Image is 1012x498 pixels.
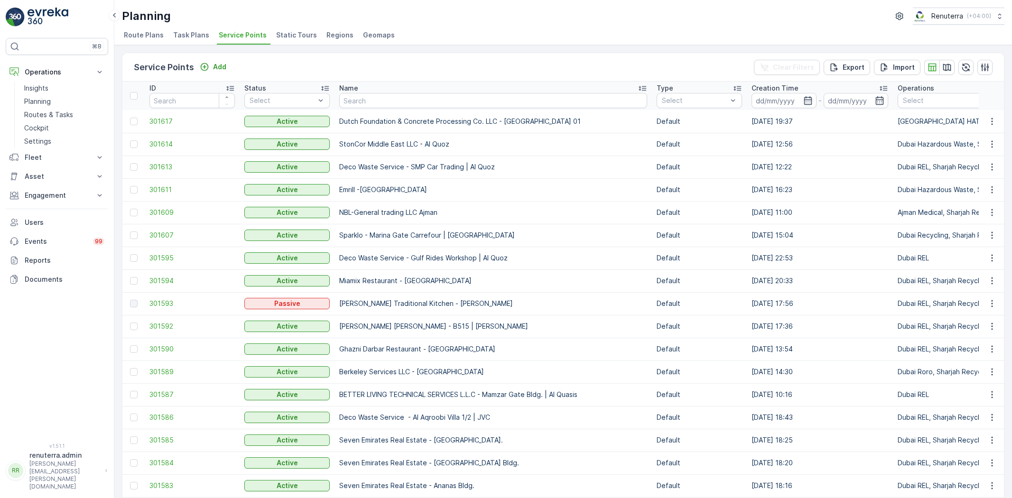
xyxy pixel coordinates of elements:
[657,117,742,126] p: Default
[149,117,235,126] a: 301617
[25,67,89,77] p: Operations
[747,292,893,315] td: [DATE] 17:56
[339,367,647,377] p: Berkeley Services LLC - [GEOGRAPHIC_DATA]
[6,186,108,205] button: Engagement
[149,162,235,172] a: 301613
[339,481,647,490] p: Seven Emirates Real Estate - Ananas Bldg.
[244,138,330,150] button: Active
[149,435,235,445] a: 301585
[149,83,156,93] p: ID
[339,185,647,194] p: Emrill -[GEOGRAPHIC_DATA]
[747,133,893,156] td: [DATE] 12:56
[130,323,138,330] div: Toggle Row Selected
[747,452,893,474] td: [DATE] 18:20
[747,224,893,247] td: [DATE] 15:04
[339,117,647,126] p: Dutch Foundation & Concrete Processing Co. LLC - [GEOGRAPHIC_DATA] 01
[149,344,235,354] a: 301590
[8,463,23,478] div: RR
[277,117,298,126] p: Active
[20,82,108,95] a: Insights
[92,43,102,50] p: ⌘B
[244,252,330,264] button: Active
[657,299,742,308] p: Default
[149,390,235,399] a: 301587
[95,238,102,245] p: 99
[244,116,330,127] button: Active
[130,368,138,376] div: Toggle Row Selected
[149,93,235,108] input: Search
[149,253,235,263] a: 301595
[339,322,647,331] p: [PERSON_NAME] [PERSON_NAME] - B515 | [PERSON_NAME]
[149,322,235,331] a: 301592
[24,83,48,93] p: Insights
[747,360,893,383] td: [DATE] 14:30
[339,139,647,149] p: StonCor Middle East LLC - Al Quoz
[339,276,647,286] p: Miamix Restaurant - [GEOGRAPHIC_DATA]
[277,322,298,331] p: Active
[149,481,235,490] a: 301583
[29,451,101,460] p: renuterra.admin
[874,60,920,75] button: Import
[28,8,68,27] img: logo_light-DOdMpM7g.png
[149,299,235,308] span: 301593
[6,232,108,251] a: Events99
[752,93,817,108] input: dd/mm/yyyy
[29,460,101,490] p: [PERSON_NAME][EMAIL_ADDRESS][PERSON_NAME][DOMAIN_NAME]
[339,208,647,217] p: NBL-General trading LLC Ajman
[244,434,330,446] button: Active
[274,299,300,308] p: Passive
[339,390,647,399] p: BETTER LIVING TECHNICAL SERVICES L.L.C - Mamzar Gate Bldg. | Al Quasis
[277,162,298,172] p: Active
[6,443,108,449] span: v 1.51.1
[6,270,108,289] a: Documents
[173,30,209,40] span: Task Plans
[747,338,893,360] td: [DATE] 13:54
[20,135,108,148] a: Settings
[657,83,673,93] p: Type
[130,277,138,285] div: Toggle Row Selected
[130,254,138,262] div: Toggle Row Selected
[277,344,298,354] p: Active
[339,162,647,172] p: Deco Waste Service - SMP Car Trading | Al Quoz
[747,156,893,178] td: [DATE] 12:22
[824,60,870,75] button: Export
[339,299,647,308] p: [PERSON_NAME] Traditional Kitchen - [PERSON_NAME]
[339,253,647,263] p: Deco Waste Service - Gulf Rides Workshop | Al Quoz
[130,414,138,421] div: Toggle Row Selected
[6,213,108,232] a: Users
[277,458,298,468] p: Active
[244,207,330,218] button: Active
[20,108,108,121] a: Routes & Tasks
[149,185,235,194] a: 301611
[24,123,49,133] p: Cockpit
[893,63,915,72] p: Import
[363,30,395,40] span: Geomaps
[130,459,138,467] div: Toggle Row Selected
[124,30,164,40] span: Route Plans
[149,458,235,468] a: 301584
[244,184,330,195] button: Active
[657,231,742,240] p: Default
[657,435,742,445] p: Default
[244,83,266,93] p: Status
[657,139,742,149] p: Default
[277,435,298,445] p: Active
[122,9,171,24] p: Planning
[339,458,647,468] p: Seven Emirates Real Estate - [GEOGRAPHIC_DATA] Bldg.
[277,185,298,194] p: Active
[967,12,991,20] p: ( +04:00 )
[24,110,73,120] p: Routes & Tasks
[657,276,742,286] p: Default
[149,413,235,422] span: 301586
[277,253,298,263] p: Active
[657,390,742,399] p: Default
[130,482,138,489] div: Toggle Row Selected
[244,298,330,309] button: Passive
[244,366,330,378] button: Active
[754,60,820,75] button: Clear Filters
[149,231,235,240] a: 301607
[657,322,742,331] p: Default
